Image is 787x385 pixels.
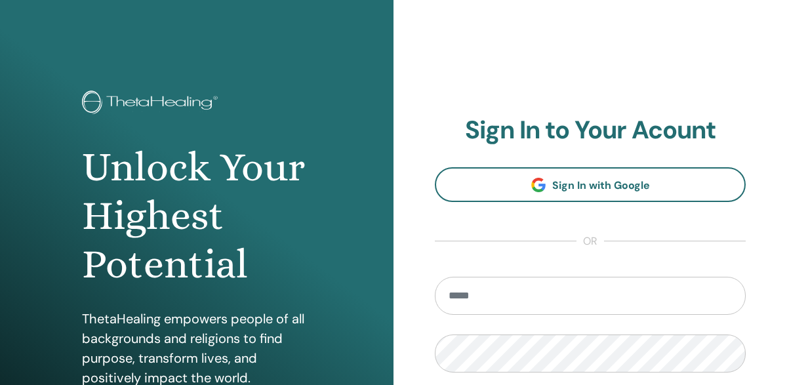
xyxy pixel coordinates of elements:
[552,178,650,192] span: Sign In with Google
[82,143,312,289] h1: Unlock Your Highest Potential
[435,167,746,202] a: Sign In with Google
[576,233,604,249] span: or
[435,115,746,146] h2: Sign In to Your Acount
